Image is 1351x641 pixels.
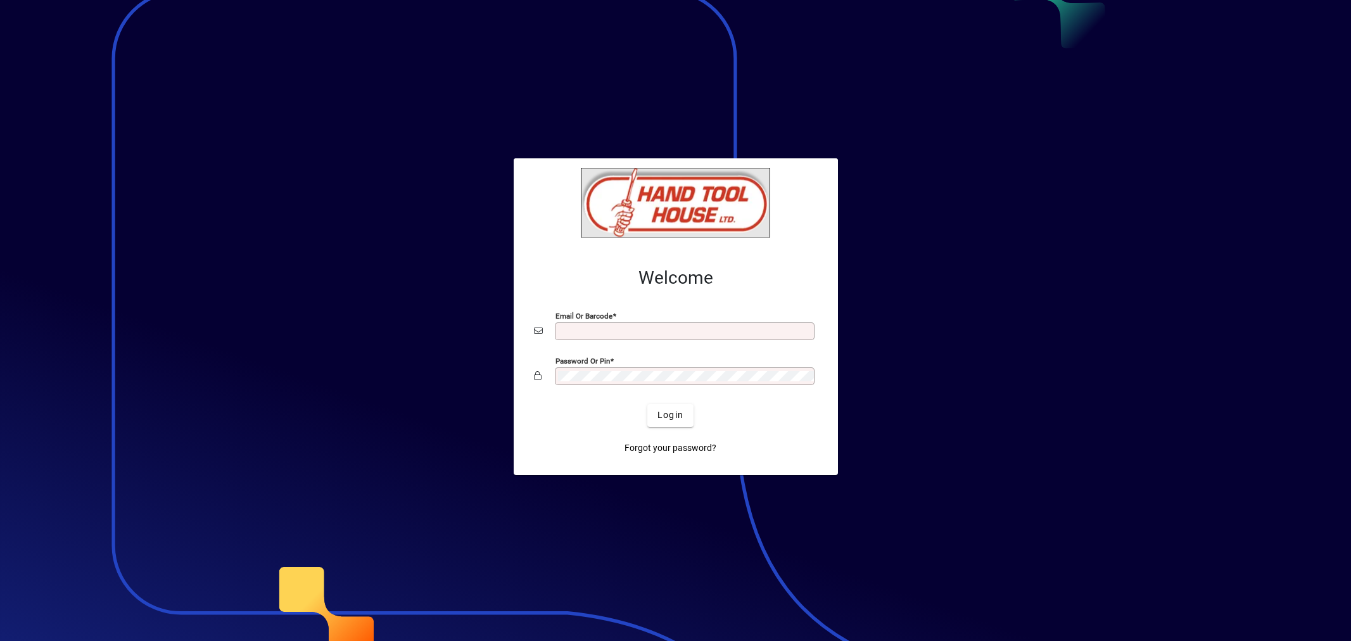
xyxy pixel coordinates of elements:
h2: Welcome [534,267,818,289]
span: Forgot your password? [625,441,716,455]
mat-label: Password or Pin [555,356,610,365]
a: Forgot your password? [619,437,721,460]
mat-label: Email or Barcode [555,311,612,320]
span: Login [657,409,683,422]
button: Login [647,404,694,427]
